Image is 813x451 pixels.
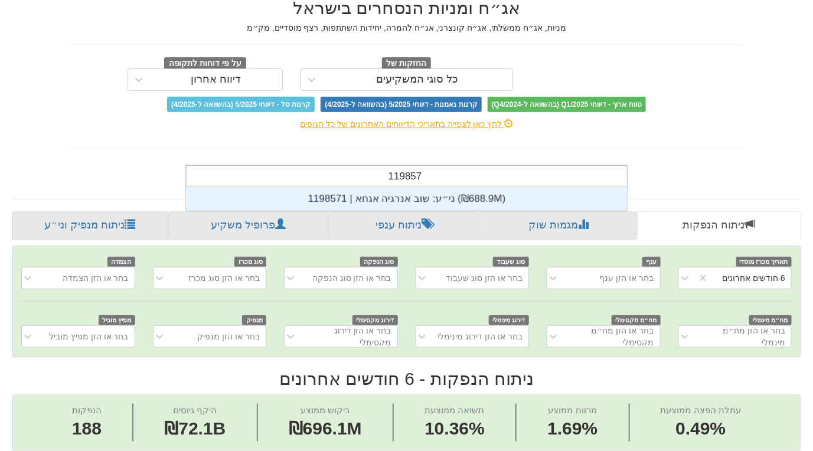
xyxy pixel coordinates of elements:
[612,315,661,325] span: מח״מ מקסימלי
[360,257,398,267] span: סוג הנפקה
[488,97,646,112] span: טווח ארוך - דיווחי Q1/2025 (בהשוואה ל-Q4/2024)
[698,325,786,348] div: בחר או הזן מח״מ מינמלי
[489,315,529,325] span: דירוג מינימלי
[49,331,129,342] div: בחר או הזן מפיץ מוביל
[72,405,102,415] span: הנפקות
[173,405,217,415] span: היקף גיוסים
[164,419,226,438] span: ₪72.1B
[352,315,398,325] span: דירוג מקסימלי
[63,272,129,284] div: בחר או הזן הצמדה
[188,272,260,284] div: בחר או הזן סוג מכרז
[12,369,801,388] h2: ניתוח הנפקות - 6 חודשים אחרונים
[547,416,597,442] span: 1.69%
[661,416,741,442] span: 0.49%
[749,315,792,325] span: מח״מ מינמלי
[168,211,328,240] a: פרופיל משקיע
[242,315,266,325] span: מנפיק
[722,272,785,284] div: 6 חודשים אחרונים
[234,257,266,267] span: סוג מכרז
[312,272,391,284] div: בחר או הזן סוג הנפקה
[301,405,350,415] span: ביקוש ממוצע
[61,118,752,130] div: לחץ כאן לצפייה בתאריכי הדיווחים האחרונים של כל הגופים
[107,257,135,267] span: הצמדה
[661,405,741,415] span: עמלת הפצה ממוצעת
[425,405,484,415] span: תשואה ממוצעת
[567,325,654,348] div: בחר או הזן מח״מ מקסימלי
[493,257,529,267] span: סוג שעבוד
[480,211,637,240] a: מגמות שוק
[12,211,168,240] a: ניתוח מנפיק וני״ע
[328,211,481,240] a: ניתוח ענפי
[642,257,661,267] span: ענף
[321,97,481,112] span: קרנות נאמנות - דיווחי 5/2025 (בהשוואה ל-4/2025)
[382,57,432,70] span: החזקות של
[377,74,459,86] div: כל סוגי המשקיעים
[304,325,391,348] div: בחר או הזן דירוג מקסימלי
[167,97,315,112] span: קרנות סל - דיווחי 5/2025 (בהשוואה ל-4/2025)
[600,272,654,284] div: בחר או הזן ענף
[637,211,801,240] a: ניתוח הנפקות
[186,187,628,211] div: ני״ע: ‏שוב אנרגיה אגחא | 1198571 ‎(₪688.9M)‎
[425,416,485,442] span: 10.36%
[548,405,597,415] span: מרווח ממוצע
[191,74,241,86] div: דיווח אחרון
[437,331,523,342] div: בחר או הזן דירוג מינימלי
[164,57,246,70] span: על פי דוחות לתקופה
[736,257,792,267] span: תאריך מכרז מוסדי
[72,416,102,442] span: 188
[446,272,523,284] div: בחר או הזן סוג שעבוד
[197,331,260,342] div: בחר או הזן מנפיק
[99,315,135,325] span: מפיץ מוביל
[186,187,628,211] div: grid
[289,419,362,438] span: ₪696.1M
[70,24,743,32] h5: מניות, אג״ח ממשלתי, אג״ח קונצרני, אג״ח להמרה, יחידות השתתפות, רצף מוסדיים, מק״מ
